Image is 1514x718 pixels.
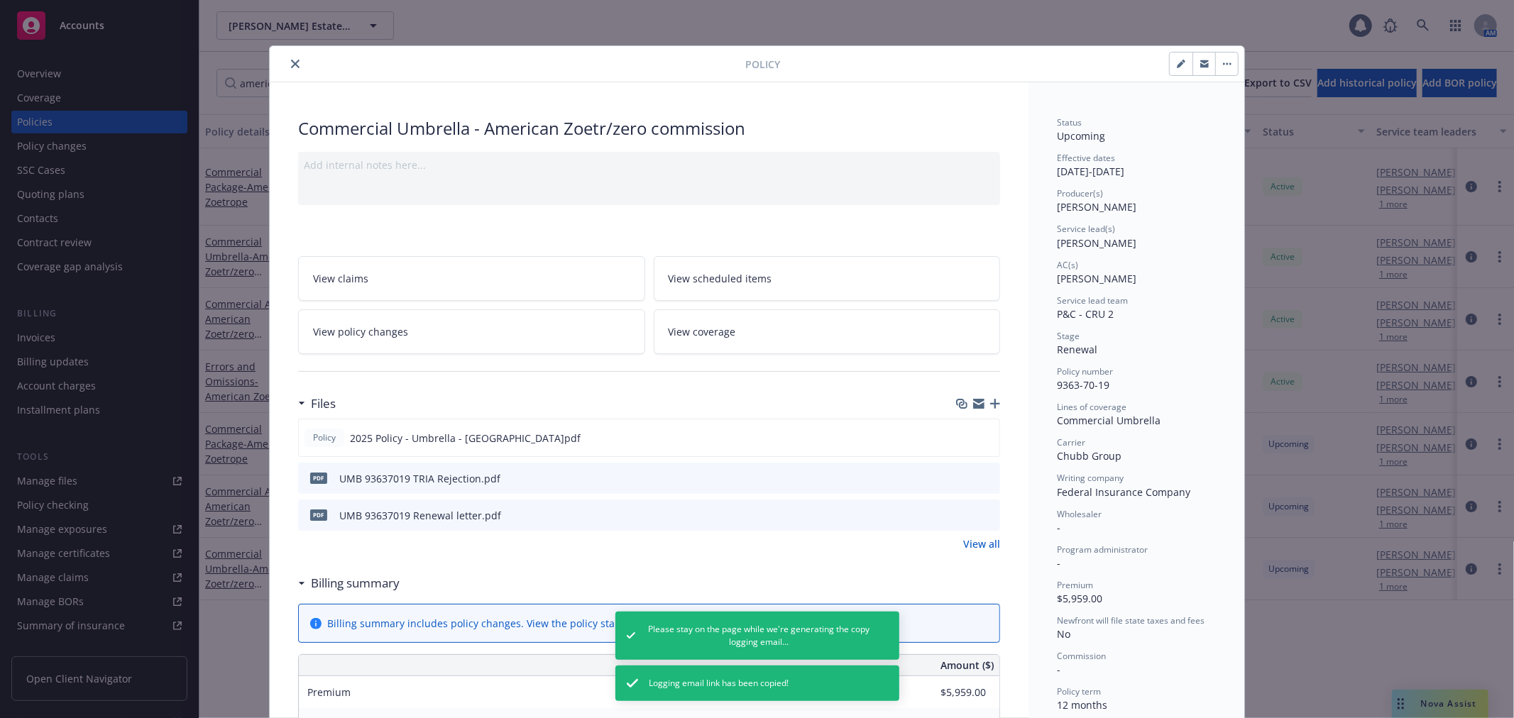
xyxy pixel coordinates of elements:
span: View policy changes [313,324,408,339]
span: - [1057,663,1060,676]
span: Stage [1057,330,1080,342]
div: Files [298,394,336,413]
span: Policy number [1057,365,1113,377]
span: - [1057,556,1060,570]
span: Producer(s) [1057,187,1103,199]
div: UMB 93637019 TRIA Rejection.pdf [339,471,500,486]
span: View scheduled items [669,271,772,286]
span: pdf [310,473,327,483]
button: preview file [982,508,994,523]
a: View all [963,536,1000,551]
span: Amount ($) [940,658,994,673]
span: Program administrator [1057,543,1148,556]
span: Premium [1057,579,1093,591]
span: Service lead(s) [1057,223,1115,235]
span: AC(s) [1057,259,1078,271]
a: View coverage [654,309,1001,354]
span: Writing company [1057,472,1124,484]
span: Wholesaler [1057,508,1102,520]
button: download file [959,471,970,486]
span: Policy [745,57,780,72]
span: Upcoming [1057,129,1105,143]
span: Newfront will file state taxes and fees [1057,614,1205,626]
span: Service lead team [1057,294,1128,306]
span: P&C - CRU 2 [1057,307,1114,321]
span: 9363-70-19 [1057,378,1109,392]
span: [PERSON_NAME] [1057,272,1136,285]
a: View scheduled items [654,256,1001,301]
div: Commercial Umbrella - American Zoetr/zero commission [298,116,1000,140]
span: Status [1057,116,1082,128]
span: Commission [1057,650,1106,662]
span: Carrier [1057,436,1085,448]
span: Lines of coverage [1057,401,1126,413]
span: Policy [310,431,339,444]
span: Please stay on the page while we're generating the copy logging email... [647,623,870,648]
span: View coverage [669,324,736,339]
input: 0.00 [902,682,994,703]
a: View claims [298,256,645,301]
h3: Billing summary [311,574,400,592]
h3: Files [311,394,336,413]
span: View claims [313,271,368,286]
span: Renewal [1057,343,1097,356]
span: Effective dates [1057,152,1115,164]
span: No [1057,627,1070,641]
span: 12 months [1057,698,1107,712]
span: - [1057,521,1060,534]
span: Logging email link has been copied! [649,677,789,690]
div: Billing summary [298,574,400,592]
div: [DATE] - [DATE] [1057,152,1216,179]
button: close [287,55,304,72]
button: download file [959,508,970,523]
span: 2025 Policy - Umbrella - [GEOGRAPHIC_DATA]pdf [350,431,581,446]
div: Add internal notes here... [304,158,994,172]
button: preview file [981,431,994,446]
a: View policy changes [298,309,645,354]
span: Premium [307,685,351,699]
div: UMB 93637019 Renewal letter.pdf [339,508,501,523]
span: pdf [310,509,327,520]
span: [PERSON_NAME] [1057,236,1136,250]
span: [PERSON_NAME] [1057,200,1136,214]
div: Commercial Umbrella [1057,413,1216,428]
button: preview file [982,471,994,486]
span: Chubb Group [1057,449,1121,463]
span: Federal Insurance Company [1057,485,1190,499]
span: $5,959.00 [1057,592,1102,605]
button: download file [958,431,970,446]
span: Policy term [1057,685,1101,697]
div: Billing summary includes policy changes. View the policy start billing summary on the . [327,616,821,631]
